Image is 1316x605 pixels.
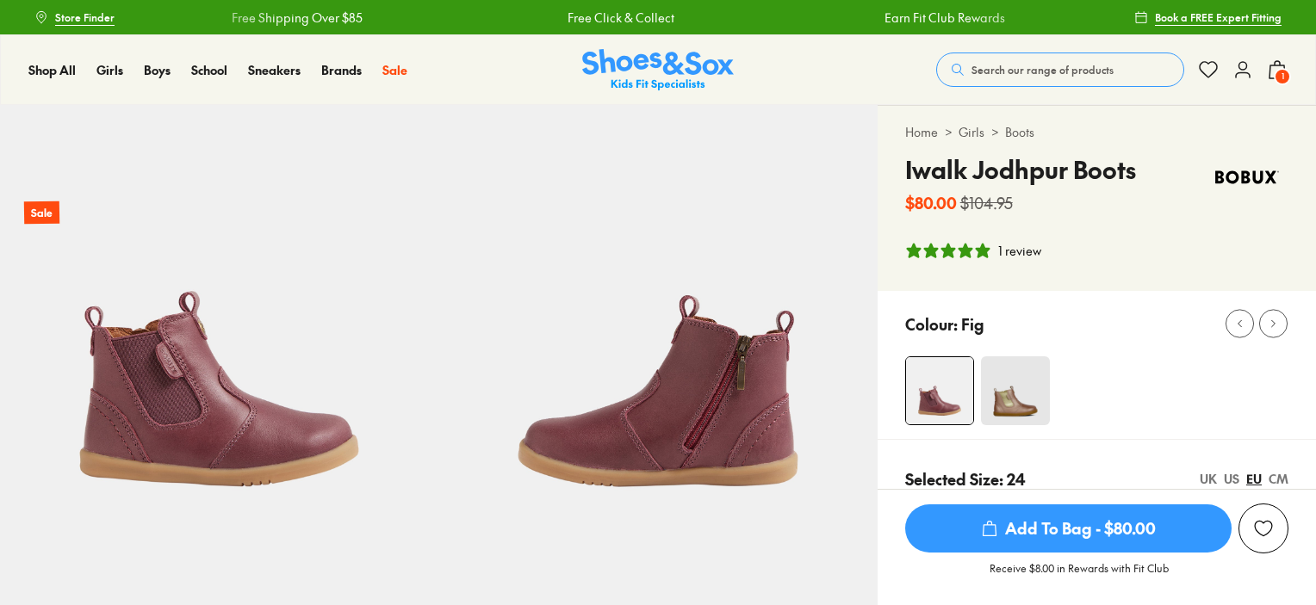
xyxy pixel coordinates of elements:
[582,49,734,91] a: Shoes & Sox
[905,123,938,141] a: Home
[96,61,123,79] a: Girls
[382,61,407,78] span: Sale
[1224,470,1239,488] div: US
[936,52,1184,87] button: Search our range of products
[17,490,86,553] iframe: Gorgias live chat messenger
[905,191,957,214] b: $80.00
[1246,470,1262,488] div: EU
[1267,51,1288,89] button: 1
[1200,470,1217,488] div: UK
[144,61,171,78] span: Boys
[960,191,1013,214] s: $104.95
[961,312,984,336] p: Fig
[883,9,1003,27] a: Earn Fit Club Rewards
[1238,503,1288,553] button: Add to Wishlist
[28,61,76,78] span: Shop All
[1269,470,1288,488] div: CM
[971,62,1114,77] span: Search our range of products
[28,61,76,79] a: Shop All
[905,312,958,336] p: Colour:
[144,61,171,79] a: Boys
[905,503,1232,553] button: Add To Bag - $80.00
[96,61,123,78] span: Girls
[998,242,1041,260] div: 1 review
[905,467,1026,491] p: Selected Size: 24
[905,123,1288,141] div: > >
[321,61,362,78] span: Brands
[24,201,59,225] p: Sale
[55,9,115,25] span: Store Finder
[1274,68,1291,85] span: 1
[905,504,1232,553] span: Add To Bag - $80.00
[34,2,115,33] a: Store Finder
[959,123,984,141] a: Girls
[1005,123,1034,141] a: Boots
[248,61,301,79] a: Sneakers
[582,49,734,91] img: SNS_Logo_Responsive.svg
[438,105,877,543] img: 5-532051_1
[906,357,973,424] img: 4-532050_1
[905,151,1136,188] h4: Iwalk Jodhpur Boots
[248,61,301,78] span: Sneakers
[1206,151,1288,203] img: Vendor logo
[230,9,361,27] a: Free Shipping Over $85
[905,242,1041,260] button: 5 stars, 1 ratings
[191,61,227,78] span: School
[1155,9,1282,25] span: Book a FREE Expert Fitting
[990,560,1169,591] p: Receive $8.00 in Rewards with Fit Club
[981,356,1050,425] img: 5_1
[191,61,227,79] a: School
[1134,2,1282,33] a: Book a FREE Expert Fitting
[382,61,407,79] a: Sale
[321,61,362,79] a: Brands
[566,9,673,27] a: Free Click & Collect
